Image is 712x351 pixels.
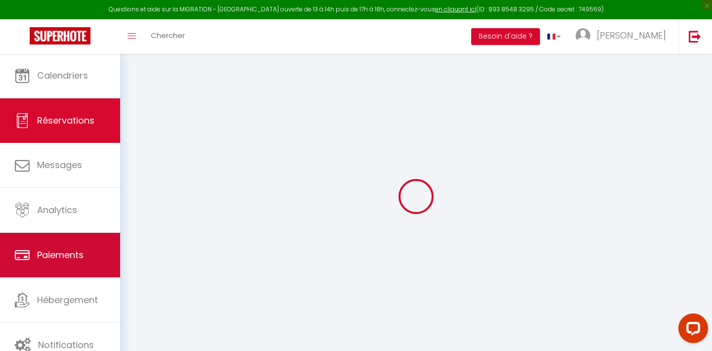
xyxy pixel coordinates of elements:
[689,30,701,43] img: logout
[37,294,98,306] span: Hébergement
[37,69,88,82] span: Calendriers
[37,249,84,261] span: Paiements
[38,339,94,351] span: Notifications
[435,5,476,13] a: en cliquant ici
[37,114,94,127] span: Réservations
[37,159,82,171] span: Messages
[576,28,590,43] img: ...
[568,19,678,54] a: ... [PERSON_NAME]
[143,19,192,54] a: Chercher
[670,309,712,351] iframe: LiveChat chat widget
[151,30,185,41] span: Chercher
[597,29,666,42] span: [PERSON_NAME]
[37,204,77,216] span: Analytics
[471,28,540,45] button: Besoin d'aide ?
[30,27,90,44] img: Super Booking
